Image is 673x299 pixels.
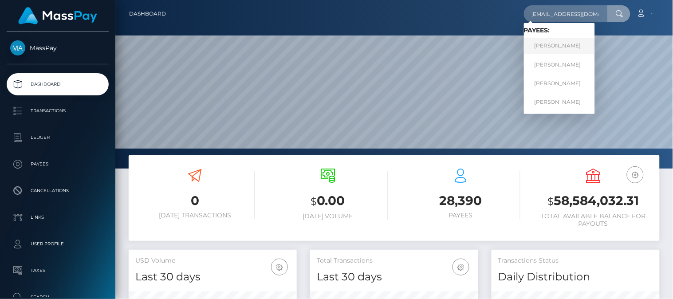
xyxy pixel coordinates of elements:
h3: 58,584,032.31 [534,192,653,210]
a: [PERSON_NAME] [524,75,595,91]
a: [PERSON_NAME] [524,56,595,73]
a: Dashboard [7,73,109,95]
h6: Total Available Balance for Payouts [534,212,653,228]
h6: Payees [401,212,520,219]
a: Taxes [7,260,109,282]
h3: 0.00 [268,192,387,210]
p: Dashboard [10,78,105,91]
a: Ledger [7,126,109,149]
h3: 0 [135,192,255,209]
small: $ [311,195,317,208]
p: Ledger [10,131,105,144]
h6: [DATE] Volume [268,212,387,220]
a: Transactions [7,100,109,122]
a: [PERSON_NAME] [524,38,595,54]
p: Cancellations [10,184,105,197]
h3: 28,390 [401,192,520,209]
p: Payees [10,157,105,171]
h5: USD Volume [135,256,290,265]
a: Dashboard [129,4,166,23]
p: Links [10,211,105,224]
a: Links [7,206,109,228]
p: User Profile [10,237,105,251]
img: MassPay Logo [18,7,97,24]
a: Cancellations [7,180,109,202]
h5: Transactions Status [498,256,653,265]
a: [PERSON_NAME] [524,94,595,110]
a: Payees [7,153,109,175]
span: MassPay [7,44,109,52]
h4: Last 30 days [135,269,290,285]
h4: Last 30 days [317,269,472,285]
h5: Total Transactions [317,256,472,265]
p: Transactions [10,104,105,118]
h6: [DATE] Transactions [135,212,255,219]
small: $ [547,195,554,208]
h6: Payees: [524,27,595,34]
input: Search... [524,5,607,22]
a: User Profile [7,233,109,255]
h4: Daily Distribution [498,269,653,285]
img: MassPay [10,40,25,55]
p: Taxes [10,264,105,277]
